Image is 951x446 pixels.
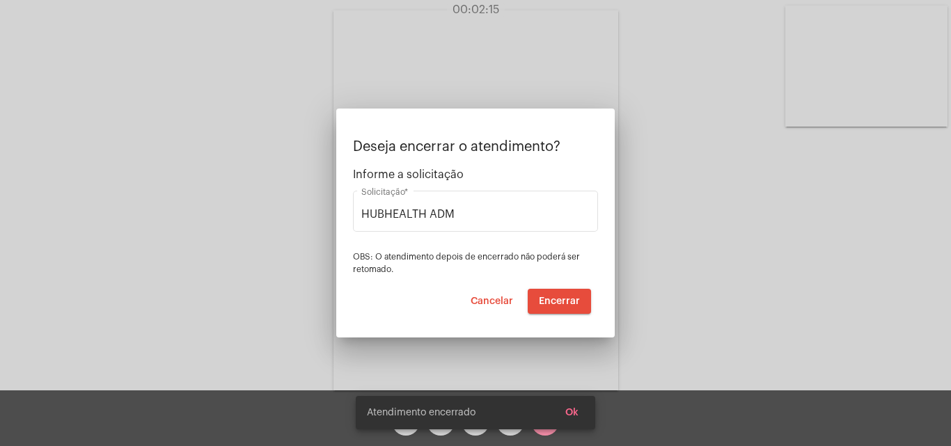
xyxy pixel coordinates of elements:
[528,289,591,314] button: Encerrar
[453,4,499,15] span: 00:02:15
[471,296,513,306] span: Cancelar
[353,139,598,154] p: Deseja encerrar o atendimento?
[565,408,579,417] span: Ok
[353,168,598,181] span: Informe a solicitação
[367,406,475,420] span: Atendimento encerrado
[459,289,524,314] button: Cancelar
[361,208,590,221] input: Buscar solicitação
[353,253,580,273] span: OBS: O atendimento depois de encerrado não poderá ser retomado.
[539,296,580,306] span: Encerrar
